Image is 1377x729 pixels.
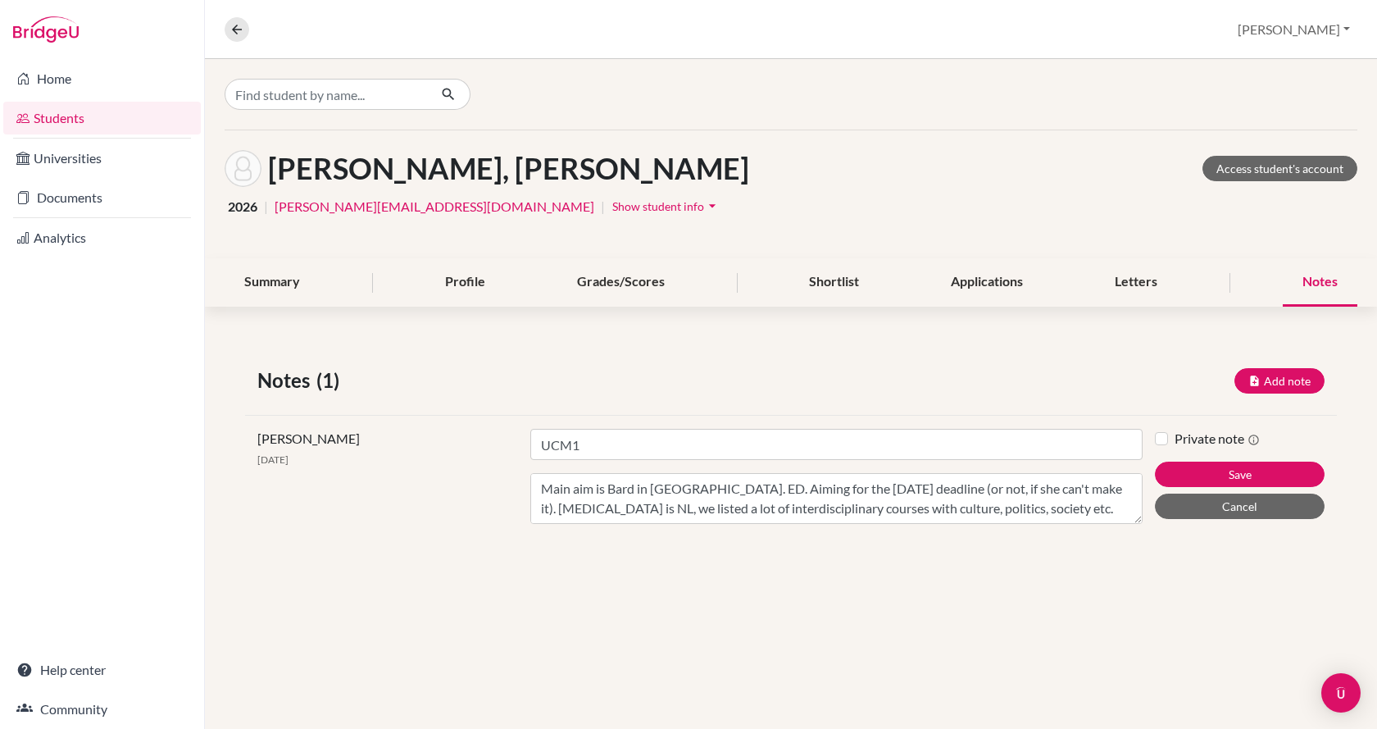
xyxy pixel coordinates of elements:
a: Documents [3,181,201,214]
a: Universities [3,142,201,175]
h1: [PERSON_NAME], [PERSON_NAME] [268,151,749,186]
div: Letters [1095,258,1177,307]
a: Home [3,62,201,95]
a: Analytics [3,221,201,254]
input: Note title (required) [530,429,1143,460]
button: Add note [1234,368,1325,394]
span: Notes [257,366,316,395]
button: [PERSON_NAME] [1230,14,1357,45]
button: Cancel [1155,494,1325,519]
span: [PERSON_NAME] [257,431,360,446]
img: Hanna Marián's avatar [225,150,261,187]
span: Show student info [612,199,704,213]
div: Open Intercom Messenger [1321,673,1361,713]
span: | [264,197,268,216]
span: (1) [316,366,346,395]
button: Save [1155,462,1325,487]
button: Show student infoarrow_drop_down [611,194,721,219]
div: Shortlist [789,258,879,307]
i: arrow_drop_down [704,198,720,214]
a: Community [3,693,201,726]
div: Grades/Scores [557,258,684,307]
span: 2026 [228,197,257,216]
a: [PERSON_NAME][EMAIL_ADDRESS][DOMAIN_NAME] [275,197,594,216]
div: Profile [425,258,505,307]
div: Applications [931,258,1043,307]
span: [DATE] [257,453,289,466]
a: Access student's account [1202,156,1357,181]
div: Summary [225,258,320,307]
input: Find student by name... [225,79,428,110]
img: Bridge-U [13,16,79,43]
label: Private note [1175,429,1260,449]
a: Help center [3,654,201,686]
div: Notes [1283,258,1357,307]
span: | [601,197,605,216]
a: Students [3,102,201,134]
